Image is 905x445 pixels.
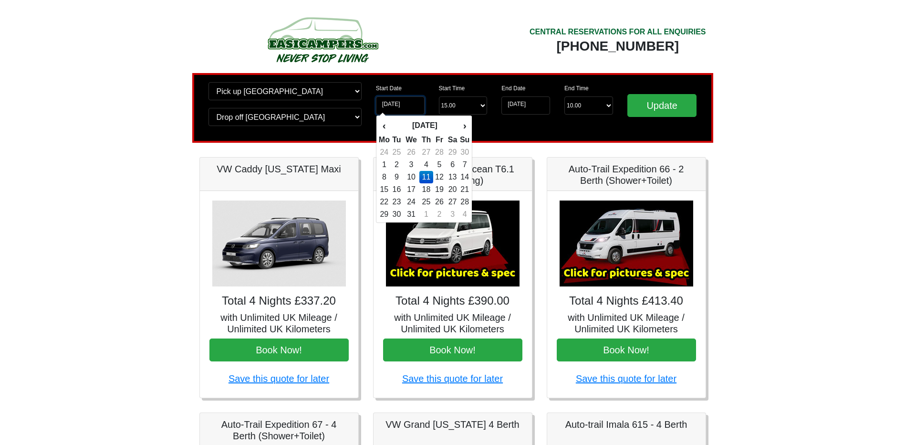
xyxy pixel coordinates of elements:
[403,171,419,183] td: 10
[209,294,349,308] h4: Total 4 Nights £337.20
[557,294,696,308] h4: Total 4 Nights £413.40
[446,146,459,159] td: 29
[446,134,459,146] th: Sa
[390,117,459,134] th: [DATE]
[419,196,433,208] td: 25
[232,13,413,66] img: campers-checkout-logo.png
[390,146,403,159] td: 25
[209,163,349,175] h5: VW Caddy [US_STATE] Maxi
[386,201,520,286] img: VW California Ocean T6.1 (Auto, Awning)
[209,419,349,442] h5: Auto-Trail Expedition 67 - 4 Berth (Shower+Toilet)
[383,419,522,430] h5: VW Grand [US_STATE] 4 Berth
[390,208,403,221] td: 30
[557,419,696,430] h5: Auto-trail Imala 615 - 4 Berth
[390,196,403,208] td: 23
[459,183,470,196] td: 21
[433,183,446,196] td: 19
[402,373,503,384] a: Save this quote for later
[212,201,346,286] img: VW Caddy California Maxi
[419,208,433,221] td: 1
[376,84,402,93] label: Start Date
[229,373,329,384] a: Save this quote for later
[560,201,693,286] img: Auto-Trail Expedition 66 - 2 Berth (Shower+Toilet)
[446,196,459,208] td: 27
[446,183,459,196] td: 20
[383,312,522,335] h5: with Unlimited UK Mileage / Unlimited UK Kilometers
[383,294,522,308] h4: Total 4 Nights £390.00
[378,134,390,146] th: Mo
[446,208,459,221] td: 3
[378,183,390,196] td: 15
[627,94,697,117] input: Update
[459,134,470,146] th: Su
[459,171,470,183] td: 14
[439,84,465,93] label: Start Time
[530,26,706,38] div: CENTRAL RESERVATIONS FOR ALL ENQUIRIES
[378,159,390,171] td: 1
[433,134,446,146] th: Fr
[501,84,525,93] label: End Date
[378,196,390,208] td: 22
[459,196,470,208] td: 28
[403,208,419,221] td: 31
[403,183,419,196] td: 17
[378,146,390,159] td: 24
[433,146,446,159] td: 28
[530,38,706,55] div: [PHONE_NUMBER]
[433,171,446,183] td: 12
[390,134,403,146] th: Tu
[403,159,419,171] td: 3
[557,163,696,186] h5: Auto-Trail Expedition 66 - 2 Berth (Shower+Toilet)
[376,96,425,115] input: Start Date
[576,373,676,384] a: Save this quote for later
[403,196,419,208] td: 24
[557,339,696,361] button: Book Now!
[433,196,446,208] td: 26
[419,183,433,196] td: 18
[446,159,459,171] td: 6
[459,208,470,221] td: 4
[378,171,390,183] td: 8
[446,171,459,183] td: 13
[390,159,403,171] td: 2
[390,171,403,183] td: 9
[403,146,419,159] td: 26
[419,171,433,183] td: 11
[419,146,433,159] td: 27
[557,312,696,335] h5: with Unlimited UK Mileage / Unlimited UK Kilometers
[378,117,390,134] th: ‹
[390,183,403,196] td: 16
[433,159,446,171] td: 5
[403,134,419,146] th: We
[419,134,433,146] th: Th
[564,84,589,93] label: End Time
[459,159,470,171] td: 7
[209,339,349,361] button: Book Now!
[501,96,550,115] input: Return Date
[209,312,349,335] h5: with Unlimited UK Mileage / Unlimited UK Kilometers
[378,208,390,221] td: 29
[433,208,446,221] td: 2
[383,339,522,361] button: Book Now!
[459,146,470,159] td: 30
[459,117,470,134] th: ›
[419,159,433,171] td: 4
